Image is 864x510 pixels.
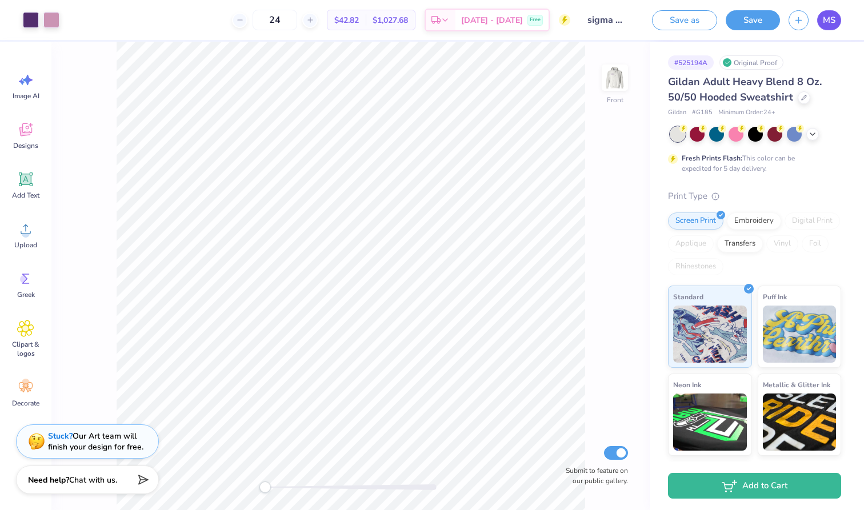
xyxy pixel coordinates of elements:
button: Save as [652,10,717,30]
div: Accessibility label [259,481,271,493]
div: Rhinestones [668,258,723,275]
a: MS [817,10,841,30]
label: Submit to feature on our public gallery. [559,465,628,486]
span: Neon Ink [673,379,701,391]
span: Add Text [12,191,39,200]
div: Digital Print [785,212,840,230]
div: Foil [802,235,829,252]
input: Untitled Design [579,9,635,31]
span: $42.82 [334,14,359,26]
span: Standard [673,291,703,303]
div: Original Proof [719,55,783,70]
div: Screen Print [668,212,723,230]
span: Decorate [12,399,39,408]
span: Puff Ink [763,291,787,303]
span: Designs [13,141,38,150]
span: # G185 [692,108,713,118]
span: Image AI [13,91,39,101]
span: [DATE] - [DATE] [461,14,523,26]
div: This color can be expedited for 5 day delivery. [682,153,822,174]
div: Print Type [668,190,841,203]
div: # 525194A [668,55,714,70]
span: MS [823,14,835,27]
span: Upload [14,240,37,250]
img: Neon Ink [673,393,747,451]
strong: Need help? [28,475,69,485]
img: Metallic & Glitter Ink [763,393,837,451]
span: Clipart & logos [7,340,45,358]
span: Gildan Adult Heavy Blend 8 Oz. 50/50 Hooded Sweatshirt [668,75,822,104]
span: Greek [17,290,35,299]
span: Gildan [668,108,686,118]
strong: Fresh Prints Flash: [682,154,742,163]
img: Front [603,66,626,89]
span: $1,027.68 [373,14,408,26]
img: Standard [673,306,747,363]
span: Metallic & Glitter Ink [763,379,830,391]
div: Transfers [717,235,763,252]
div: Front [607,95,623,105]
img: Puff Ink [763,306,837,363]
button: Add to Cart [668,473,841,499]
div: Vinyl [766,235,798,252]
div: Embroidery [727,212,781,230]
span: Minimum Order: 24 + [718,108,775,118]
button: Save [726,10,780,30]
input: – – [253,10,297,30]
div: Our Art team will finish your design for free. [48,431,143,452]
strong: Stuck? [48,431,73,441]
div: Applique [668,235,714,252]
span: Chat with us. [69,475,117,485]
span: Free [530,16,541,24]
